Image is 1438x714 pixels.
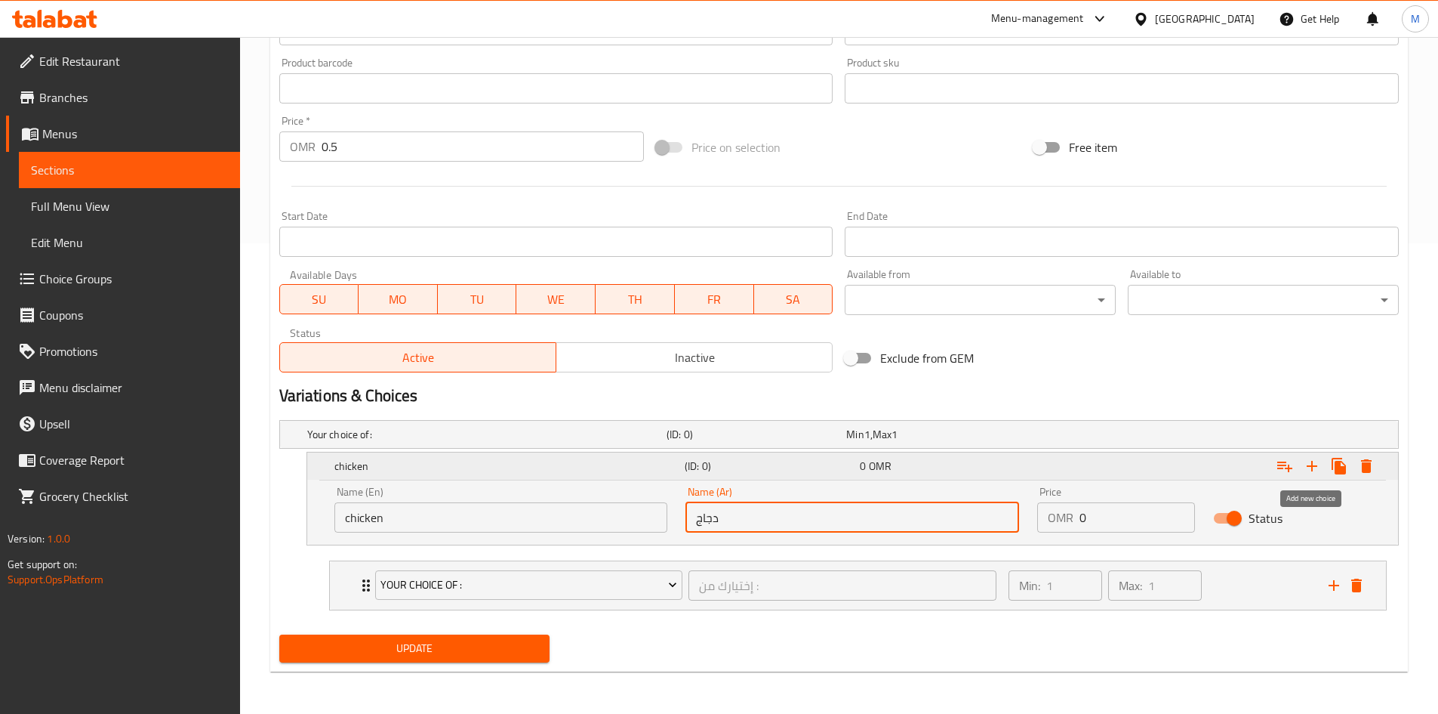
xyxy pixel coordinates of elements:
span: Full Menu View [31,197,228,215]
a: Edit Restaurant [6,43,240,79]
div: Expand [280,421,1398,448]
span: 1 [891,425,898,444]
span: Your Choice Of : [380,576,677,595]
p: OMR [1048,508,1073,527]
div: ​ [845,285,1116,315]
span: Max [873,425,891,444]
span: Free item [1069,138,1117,156]
a: Sections [19,152,240,188]
span: Get support on: [8,555,77,574]
a: Full Menu View [19,188,240,224]
span: Status [1249,509,1282,527]
div: Expand [307,453,1398,480]
span: Inactive [562,347,827,369]
span: MO [365,289,432,311]
a: Support.OpsPlatform [8,570,103,589]
button: Your Choice Of : [375,570,683,601]
input: Please enter product barcode [279,73,833,104]
input: Please enter price [1079,502,1195,533]
button: SA [754,284,833,314]
div: [GEOGRAPHIC_DATA] [1155,11,1255,27]
div: Expand [330,561,1386,610]
h5: chicken [334,459,679,474]
button: add [1323,574,1345,597]
input: Enter name Ar [685,502,1019,533]
span: Edit Restaurant [39,52,228,70]
span: Min [846,425,864,444]
a: Edit Menu [19,224,240,261]
input: Please enter price [322,131,645,162]
button: FR [675,284,754,314]
div: , [846,427,1020,442]
a: Grocery Checklist [6,478,240,515]
button: Clone new choice [1326,453,1353,480]
a: Upsell [6,406,240,442]
span: Upsell [39,415,228,433]
span: Sections [31,161,228,179]
span: Coverage Report [39,451,228,469]
span: Coupons [39,306,228,324]
span: M [1411,11,1420,27]
span: Price on selection [691,138,781,156]
span: Version: [8,529,45,549]
span: Grocery Checklist [39,487,228,505]
a: Menu disclaimer [6,369,240,406]
span: Promotions [39,342,228,360]
span: 1 [864,425,870,444]
h5: Your choice of: [307,427,660,442]
button: TU [438,284,517,314]
span: Menus [42,125,228,143]
p: Max: [1119,576,1142,595]
button: WE [516,284,596,314]
span: Active [286,347,550,369]
span: 1.0.0 [47,529,70,549]
span: FR [681,289,748,311]
h5: (ID: 0) [685,459,854,474]
span: SU [286,289,353,311]
a: Coverage Report [6,442,240,478]
input: Enter name En [334,502,668,533]
button: Update [279,635,550,663]
span: SA [760,289,827,311]
button: Delete chicken [1353,453,1380,480]
button: delete [1345,574,1368,597]
p: Min: [1019,576,1040,595]
a: Menus [6,116,240,152]
button: SU [279,284,359,314]
a: Promotions [6,333,240,369]
p: OMR [290,138,316,156]
button: Inactive [556,342,833,372]
span: Exclude from GEM [880,349,974,367]
span: TH [602,289,669,311]
li: Expand [317,555,1399,617]
a: Coupons [6,297,240,333]
span: 0 [860,456,866,476]
span: TU [444,289,511,311]
span: Branches [39,88,228,107]
span: Menu disclaimer [39,379,228,397]
h2: Variations & Choices [279,385,1399,407]
button: TH [596,284,675,314]
span: WE [522,289,590,311]
span: Choice Groups [39,270,228,288]
span: OMR [869,456,891,476]
input: Please enter product sku [845,73,1399,104]
div: Menu-management [991,10,1084,28]
a: Choice Groups [6,261,240,297]
button: Add choice group [1271,453,1298,480]
h5: (ID: 0) [667,427,840,442]
button: MO [359,284,438,314]
a: Branches [6,79,240,116]
button: Active [279,342,556,372]
span: Edit Menu [31,233,228,252]
span: Update [291,639,538,658]
div: ​ [1128,285,1399,315]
